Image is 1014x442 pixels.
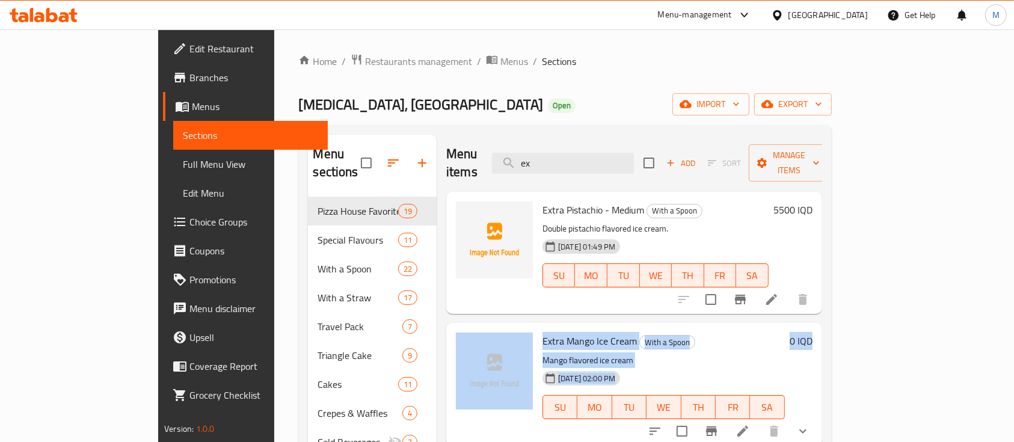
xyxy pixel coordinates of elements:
a: Edit Restaurant [163,34,328,63]
div: With a Straw17 [308,283,437,312]
input: search [492,153,634,174]
span: M [992,8,1000,22]
a: Grocery Checklist [163,381,328,410]
button: WE [647,395,681,419]
button: export [754,93,832,115]
button: SU [542,263,575,287]
span: Pizza House Favorites [318,204,398,218]
div: Travel Pack7 [308,312,437,341]
button: import [672,93,749,115]
span: 19 [399,206,417,217]
span: Special Flavours [318,233,398,247]
span: Open [548,100,576,111]
span: Add [665,156,697,170]
div: With a Spoon [639,335,695,349]
h2: Menu sections [313,145,361,181]
span: export [764,97,822,112]
button: TU [607,263,640,287]
div: items [398,290,417,305]
button: Add section [408,149,437,177]
span: [DATE] 01:49 PM [553,241,620,253]
span: Version: [164,421,194,437]
span: Crepes & Waffles [318,406,402,420]
span: With a Spoon [318,262,398,276]
p: Mango flavored ice cream [542,353,785,368]
span: Select all sections [354,150,379,176]
h6: 0 IQD [790,333,813,349]
button: FR [704,263,737,287]
span: Full Menu View [183,157,318,171]
div: items [402,319,417,334]
span: Select section first [700,154,749,173]
span: 1.0.0 [196,421,215,437]
span: [DATE] 02:00 PM [553,373,620,384]
span: Sections [542,54,576,69]
div: Triangle Cake9 [308,341,437,370]
span: Upsell [189,330,318,345]
span: Add item [662,154,700,173]
div: items [398,233,417,247]
button: SA [736,263,769,287]
span: import [682,97,740,112]
button: MO [575,263,607,287]
li: / [342,54,346,69]
span: SU [548,267,570,284]
button: TH [681,395,716,419]
span: Triangle Cake [318,348,402,363]
div: With a Spoon22 [308,254,437,283]
a: Edit Menu [173,179,328,207]
img: Extra Mango Ice Cream [456,333,533,410]
span: Extra Pistachio - Medium [542,201,644,219]
a: Edit menu item [736,424,750,438]
a: Branches [163,63,328,92]
span: Restaurants management [365,54,472,69]
span: 17 [399,292,417,304]
button: WE [640,263,672,287]
a: Promotions [163,265,328,294]
button: TU [612,395,647,419]
div: items [398,262,417,276]
button: MO [577,395,612,419]
a: Menus [486,54,528,69]
span: Coverage Report [189,359,318,373]
div: Travel Pack [318,319,402,334]
button: delete [788,285,817,314]
span: MO [580,267,603,284]
div: Special Flavours11 [308,226,437,254]
a: Edit menu item [764,292,779,307]
li: / [477,54,481,69]
span: Menus [192,99,318,114]
div: Open [548,99,576,113]
span: 4 [403,408,417,419]
span: WE [645,267,668,284]
span: SA [755,399,779,416]
h2: Menu items [446,145,478,181]
span: Cakes [318,377,398,391]
button: SU [542,395,577,419]
button: FR [716,395,750,419]
span: Grocery Checklist [189,388,318,402]
h6: 5500 IQD [773,201,813,218]
span: Select section [636,150,662,176]
svg: Show Choices [796,424,810,438]
span: With a Spoon [640,336,695,349]
div: items [402,348,417,363]
a: Choice Groups [163,207,328,236]
span: Choice Groups [189,215,318,229]
div: items [398,204,417,218]
div: Crepes & Waffles4 [308,399,437,428]
span: 22 [399,263,417,275]
span: Manage items [758,148,820,178]
span: With a Straw [318,290,398,305]
button: Add [662,154,700,173]
a: Menus [163,92,328,121]
span: SA [741,267,764,284]
span: [MEDICAL_DATA], [GEOGRAPHIC_DATA] [298,91,543,118]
